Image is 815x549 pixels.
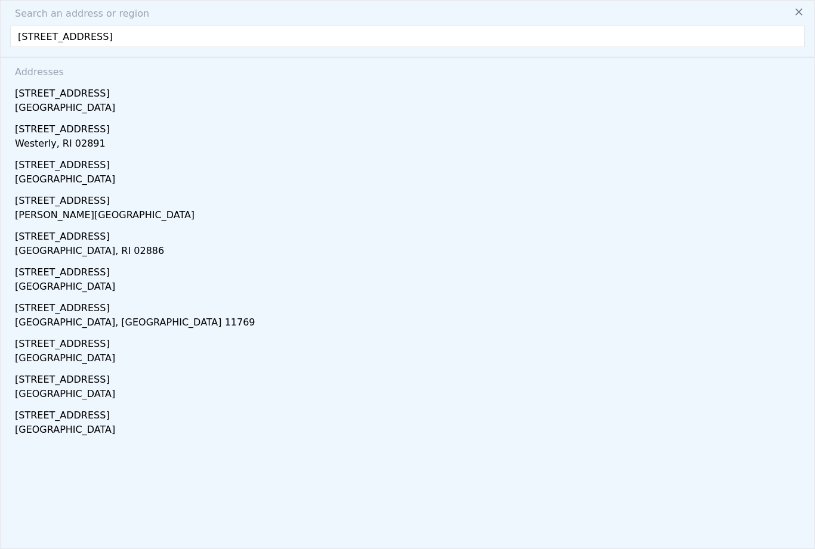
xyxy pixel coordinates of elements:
[15,423,805,439] div: [GEOGRAPHIC_DATA]
[15,101,805,117] div: [GEOGRAPHIC_DATA]
[15,153,805,172] div: [STREET_ADDRESS]
[15,82,805,101] div: [STREET_ADDRESS]
[15,387,805,404] div: [GEOGRAPHIC_DATA]
[15,189,805,208] div: [STREET_ADDRESS]
[15,280,805,296] div: [GEOGRAPHIC_DATA]
[15,332,805,351] div: [STREET_ADDRESS]
[15,404,805,423] div: [STREET_ADDRESS]
[15,172,805,189] div: [GEOGRAPHIC_DATA]
[15,315,805,332] div: [GEOGRAPHIC_DATA], [GEOGRAPHIC_DATA] 11769
[10,58,805,82] div: Addresses
[15,117,805,137] div: [STREET_ADDRESS]
[15,296,805,315] div: [STREET_ADDRESS]
[15,208,805,225] div: [PERSON_NAME][GEOGRAPHIC_DATA]
[15,260,805,280] div: [STREET_ADDRESS]
[15,368,805,387] div: [STREET_ADDRESS]
[15,225,805,244] div: [STREET_ADDRESS]
[5,7,149,21] span: Search an address or region
[15,137,805,153] div: Westerly, RI 02891
[15,244,805,260] div: [GEOGRAPHIC_DATA], RI 02886
[15,351,805,368] div: [GEOGRAPHIC_DATA]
